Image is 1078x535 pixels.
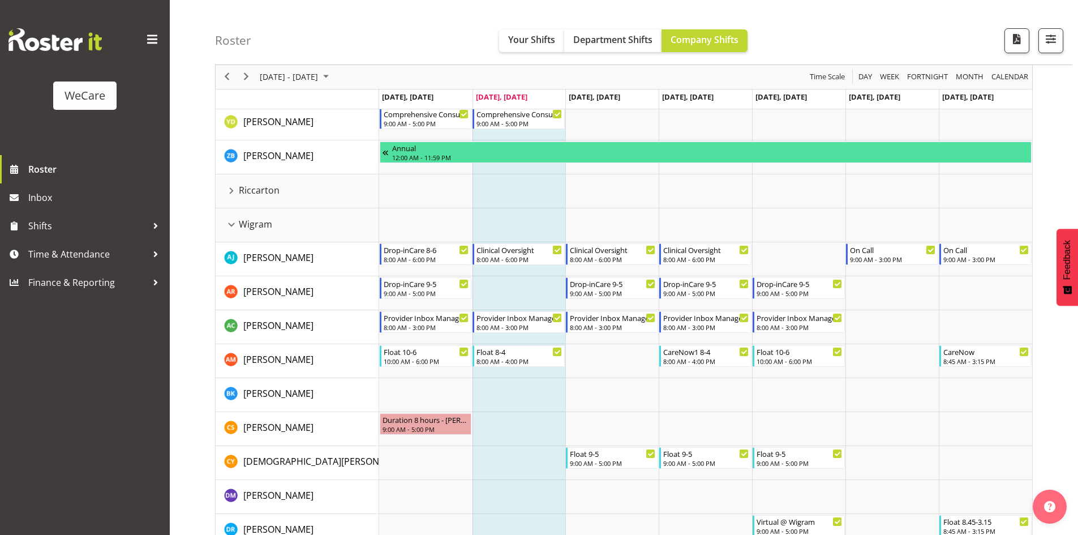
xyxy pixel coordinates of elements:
[476,312,562,323] div: Provider Inbox Management
[659,311,751,333] div: Andrew Casburn"s event - Provider Inbox Management Begin From Thursday, October 2, 2025 at 8:00:0...
[258,70,334,84] button: September 2025
[906,70,949,84] span: Fortnight
[476,108,562,119] div: Comprehensive Consult
[384,357,469,366] div: 10:00 AM - 6:00 PM
[243,149,313,162] a: [PERSON_NAME]
[990,70,1029,84] span: calendar
[380,345,472,367] div: Ashley Mendoza"s event - Float 10-6 Begin From Monday, September 29, 2025 at 10:00:00 AM GMT+13:0...
[476,346,562,357] div: Float 8-4
[570,312,655,323] div: Provider Inbox Management
[570,448,655,459] div: Float 9-5
[905,70,950,84] button: Fortnight
[243,251,313,264] a: [PERSON_NAME]
[1044,501,1055,512] img: help-xxl-2.png
[663,459,749,468] div: 9:00 AM - 5:00 PM
[753,277,845,299] div: Andrea Ramirez"s event - Drop-inCare 9-5 Begin From Friday, October 3, 2025 at 9:00:00 AM GMT+13:...
[566,311,658,333] div: Andrew Casburn"s event - Provider Inbox Management Begin From Wednesday, October 1, 2025 at 8:00:...
[383,425,469,434] div: 9:00 AM - 5:00 PM
[380,142,1032,163] div: Zephy Bennett"s event - Annual Begin From Saturday, September 6, 2025 at 12:00:00 AM GMT+12:00 En...
[663,357,749,366] div: 8:00 AM - 4:00 PM
[216,276,379,310] td: Andrea Ramirez resource
[663,289,749,298] div: 9:00 AM - 5:00 PM
[857,70,873,84] span: Day
[990,70,1030,84] button: Month
[243,285,313,298] a: [PERSON_NAME]
[570,255,655,264] div: 8:00 AM - 6:00 PM
[570,278,655,289] div: Drop-inCare 9-5
[28,161,164,178] span: Roster
[757,323,842,332] div: 8:00 AM - 3:00 PM
[659,243,751,265] div: AJ Jones"s event - Clinical Oversight Begin From Thursday, October 2, 2025 at 8:00:00 AM GMT+13:0...
[659,447,751,469] div: Christianna Yu"s event - Float 9-5 Begin From Thursday, October 2, 2025 at 9:00:00 AM GMT+13:00 E...
[1056,229,1078,306] button: Feedback - Show survey
[384,108,469,119] div: Comprehensive Consult
[942,92,994,102] span: [DATE], [DATE]
[8,28,102,51] img: Rosterit website logo
[243,455,411,468] a: [DEMOGRAPHIC_DATA][PERSON_NAME]
[243,353,313,366] a: [PERSON_NAME]
[216,208,379,242] td: Wigram resource
[570,459,655,468] div: 9:00 AM - 5:00 PM
[857,70,874,84] button: Timeline Day
[476,92,527,102] span: [DATE], [DATE]
[243,353,313,366] span: [PERSON_NAME]
[28,246,147,263] span: Time & Attendance
[879,70,900,84] span: Week
[662,92,714,102] span: [DATE], [DATE]
[243,421,313,434] span: [PERSON_NAME]
[384,278,469,289] div: Drop-inCare 9-5
[28,274,147,291] span: Finance & Reporting
[392,142,1029,153] div: Annual
[216,344,379,378] td: Ashley Mendoza resource
[216,480,379,514] td: Deepti Mahajan resource
[216,242,379,276] td: AJ Jones resource
[753,447,845,469] div: Christianna Yu"s event - Float 9-5 Begin From Friday, October 3, 2025 at 9:00:00 AM GMT+13:00 End...
[476,255,562,264] div: 8:00 AM - 6:00 PM
[383,414,469,425] div: Duration 8 hours - [PERSON_NAME]
[259,70,319,84] span: [DATE] - [DATE]
[755,92,807,102] span: [DATE], [DATE]
[753,345,845,367] div: Ashley Mendoza"s event - Float 10-6 Begin From Friday, October 3, 2025 at 10:00:00 AM GMT+13:00 E...
[878,70,901,84] button: Timeline Week
[243,115,313,128] span: [PERSON_NAME]
[384,323,469,332] div: 8:00 AM - 3:00 PM
[663,346,749,357] div: CareNow1 8-4
[850,255,935,264] div: 9:00 AM - 3:00 PM
[939,243,1032,265] div: AJ Jones"s event - On Call Begin From Sunday, October 5, 2025 at 9:00:00 AM GMT+13:00 Ends At Sun...
[243,387,313,400] a: [PERSON_NAME]
[392,153,1029,162] div: 12:00 AM - 11:59 PM
[954,70,986,84] button: Timeline Month
[849,92,900,102] span: [DATE], [DATE]
[243,455,411,468] span: [DEMOGRAPHIC_DATA][PERSON_NAME]
[757,346,842,357] div: Float 10-6
[384,119,469,128] div: 9:00 AM - 5:00 PM
[476,119,562,128] div: 9:00 AM - 5:00 PM
[243,421,313,434] a: [PERSON_NAME]
[943,346,1029,357] div: CareNow
[243,489,313,502] span: [PERSON_NAME]
[1038,28,1063,53] button: Filter Shifts
[757,312,842,323] div: Provider Inbox Management
[380,243,472,265] div: AJ Jones"s event - Drop-inCare 8-6 Begin From Monday, September 29, 2025 at 8:00:00 AM GMT+13:00 ...
[564,29,662,52] button: Department Shifts
[1004,28,1029,53] button: Download a PDF of the roster according to the set date range.
[476,357,562,366] div: 8:00 AM - 4:00 PM
[384,346,469,357] div: Float 10-6
[384,244,469,255] div: Drop-inCare 8-6
[757,516,842,527] div: Virtual @ Wigram
[943,516,1029,527] div: Float 8.45-3.15
[384,312,469,323] div: Provider Inbox Management
[216,412,379,446] td: Catherine Stewart resource
[243,319,313,332] a: [PERSON_NAME]
[216,446,379,480] td: Christianna Yu resource
[508,33,555,46] span: Your Shifts
[570,323,655,332] div: 8:00 AM - 3:00 PM
[217,65,237,89] div: previous period
[382,92,433,102] span: [DATE], [DATE]
[380,311,472,333] div: Andrew Casburn"s event - Provider Inbox Management Begin From Monday, September 29, 2025 at 8:00:...
[955,70,985,84] span: Month
[573,33,652,46] span: Department Shifts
